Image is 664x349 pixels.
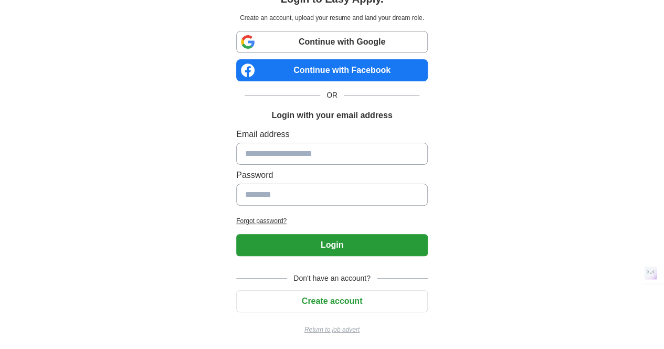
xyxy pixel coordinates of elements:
[236,128,428,141] label: Email address
[236,216,428,226] a: Forgot password?
[236,297,428,305] a: Create account
[320,90,344,101] span: OR
[236,169,428,182] label: Password
[271,109,392,122] h1: Login with your email address
[236,59,428,81] a: Continue with Facebook
[236,31,428,53] a: Continue with Google
[238,13,426,23] p: Create an account, upload your resume and land your dream role.
[287,273,377,284] span: Don't have an account?
[236,290,428,312] button: Create account
[236,234,428,256] button: Login
[236,325,428,334] a: Return to job advert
